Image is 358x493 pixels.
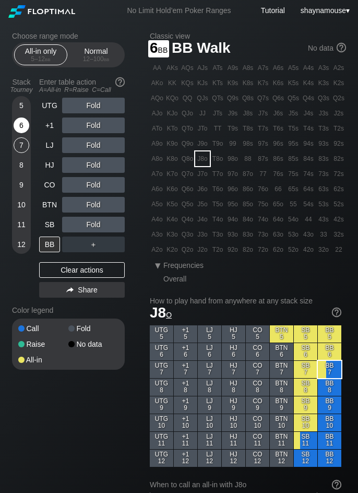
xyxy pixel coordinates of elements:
[198,432,221,449] div: LJ 11
[301,136,316,151] div: 94s
[180,167,195,181] div: Q7o
[210,182,225,196] div: T6o
[174,414,197,431] div: +1 10
[241,212,255,227] div: 84o
[241,227,255,242] div: 83o
[39,237,60,252] div: BB
[318,396,341,414] div: BB 9
[195,91,210,105] div: QJs
[62,177,125,193] div: Fold
[225,61,240,75] div: A9s
[316,76,331,90] div: K3s
[195,182,210,196] div: J6o
[318,432,341,449] div: BB 11
[270,450,293,467] div: BTN 12
[18,356,68,363] div: All-in
[318,414,341,431] div: BB 10
[62,118,125,133] div: Fold
[256,61,270,75] div: A7s
[271,121,285,136] div: T6s
[39,262,125,278] div: Clear actions
[180,106,195,121] div: QJo
[39,217,60,232] div: SB
[318,379,341,396] div: BB 8
[241,61,255,75] div: A8s
[150,91,164,105] div: AQo
[198,379,221,396] div: LJ 8
[210,227,225,242] div: T3o
[301,182,316,196] div: 64s
[14,118,29,133] div: 6
[286,91,301,105] div: Q5s
[198,396,221,414] div: LJ 9
[222,379,245,396] div: HJ 8
[331,91,346,105] div: Q2s
[271,91,285,105] div: Q6s
[170,40,232,57] span: BB Walk
[74,55,118,63] div: 12 – 100
[301,197,316,212] div: 54s
[62,217,125,232] div: Fold
[256,106,270,121] div: J7s
[68,325,118,332] div: Fold
[39,98,60,113] div: UTG
[180,121,195,136] div: QTo
[286,76,301,90] div: K5s
[39,282,125,298] div: Share
[195,167,210,181] div: J7o
[286,242,301,257] div: 52o
[256,91,270,105] div: Q7s
[39,118,60,133] div: +1
[241,91,255,105] div: Q8s
[195,197,210,212] div: J5o
[174,325,197,343] div: +1 5
[318,343,341,360] div: BB 6
[150,361,173,378] div: UTG 7
[8,86,35,93] div: Tourney
[180,212,195,227] div: Q4o
[68,341,118,348] div: No data
[180,136,195,151] div: Q9o
[195,106,210,121] div: JJ
[150,343,173,360] div: UTG 6
[174,432,197,449] div: +1 11
[222,432,245,449] div: HJ 11
[271,182,285,196] div: 66
[246,379,269,396] div: CO 8
[270,414,293,431] div: BTN 10
[165,106,180,121] div: KJo
[331,227,346,242] div: 32s
[195,136,210,151] div: J9o
[271,227,285,242] div: 63o
[246,361,269,378] div: CO 7
[331,197,346,212] div: 52s
[72,45,120,65] div: Normal
[66,287,74,293] img: share.864f2f62.svg
[210,212,225,227] div: T4o
[165,76,180,90] div: KK
[39,137,60,153] div: LJ
[198,361,221,378] div: LJ 7
[180,151,195,166] div: Q8o
[18,325,68,332] div: Call
[270,361,293,378] div: BTN 7
[271,212,285,227] div: 64o
[62,197,125,213] div: Fold
[294,432,317,449] div: SB 11
[225,151,240,166] div: 98o
[165,227,180,242] div: K3o
[165,242,180,257] div: K2o
[271,242,285,257] div: 62o
[286,136,301,151] div: 95s
[294,414,317,431] div: SB 10
[150,167,164,181] div: A7o
[150,480,341,489] div: When to call an all-in with J8o
[225,167,240,181] div: 97o
[316,227,331,242] div: 33
[18,341,68,348] div: Raise
[210,106,225,121] div: JTs
[163,261,204,269] span: Frequencies
[271,106,285,121] div: J6s
[180,242,195,257] div: Q2o
[241,151,255,166] div: 88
